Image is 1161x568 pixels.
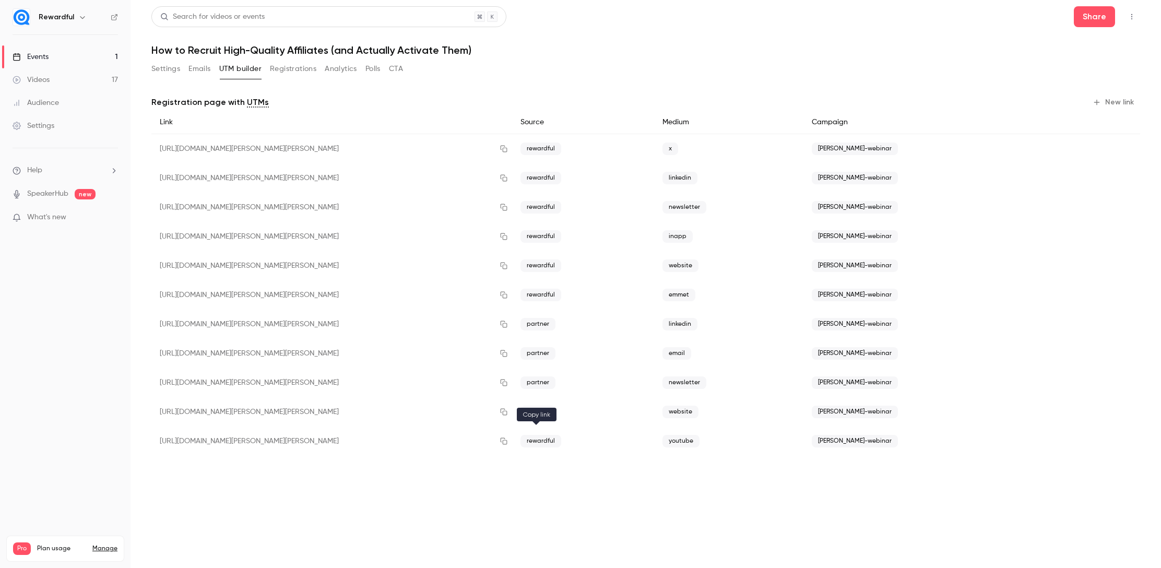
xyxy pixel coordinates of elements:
[151,310,512,339] div: [URL][DOMAIN_NAME][PERSON_NAME][PERSON_NAME]
[520,347,555,360] span: partner
[512,111,654,134] div: Source
[151,397,512,427] div: [URL][DOMAIN_NAME][PERSON_NAME][PERSON_NAME]
[39,12,74,22] h6: Rewardful
[1088,94,1140,111] button: New link
[160,11,265,22] div: Search for videos or events
[812,347,898,360] span: [PERSON_NAME]-webinar
[13,52,49,62] div: Events
[219,61,262,77] button: UTM builder
[520,230,561,243] span: rewardful
[803,111,1057,134] div: Campaign
[151,368,512,397] div: [URL][DOMAIN_NAME][PERSON_NAME][PERSON_NAME]
[662,376,706,389] span: newsletter
[654,111,803,134] div: Medium
[151,280,512,310] div: [URL][DOMAIN_NAME][PERSON_NAME][PERSON_NAME]
[662,347,691,360] span: email
[520,259,561,272] span: rewardful
[662,201,706,214] span: newsletter
[247,96,269,109] a: UTMs
[662,259,698,272] span: website
[151,251,512,280] div: [URL][DOMAIN_NAME][PERSON_NAME][PERSON_NAME]
[151,134,512,164] div: [URL][DOMAIN_NAME][PERSON_NAME][PERSON_NAME]
[37,545,86,553] span: Plan usage
[662,143,678,155] span: x
[75,189,96,199] span: new
[151,96,269,109] p: Registration page with
[1074,6,1115,27] button: Share
[662,289,695,301] span: emmet
[662,435,700,447] span: youtube
[520,406,555,418] span: partner
[13,121,54,131] div: Settings
[151,44,1140,56] h1: How to Recruit High-Quality Affiliates (and Actually Activate Them)
[365,61,381,77] button: Polls
[13,98,59,108] div: Audience
[151,61,180,77] button: Settings
[27,165,42,176] span: Help
[520,143,561,155] span: rewardful
[520,376,555,389] span: partner
[92,545,117,553] a: Manage
[520,318,555,330] span: partner
[520,289,561,301] span: rewardful
[151,111,512,134] div: Link
[520,201,561,214] span: rewardful
[812,201,898,214] span: [PERSON_NAME]-webinar
[13,542,31,555] span: Pro
[27,212,66,223] span: What's new
[520,172,561,184] span: rewardful
[151,222,512,251] div: [URL][DOMAIN_NAME][PERSON_NAME][PERSON_NAME]
[812,172,898,184] span: [PERSON_NAME]-webinar
[13,165,118,176] li: help-dropdown-opener
[151,193,512,222] div: [URL][DOMAIN_NAME][PERSON_NAME][PERSON_NAME]
[520,435,561,447] span: rewardful
[812,406,898,418] span: [PERSON_NAME]-webinar
[27,188,68,199] a: SpeakerHub
[662,406,698,418] span: website
[151,163,512,193] div: [URL][DOMAIN_NAME][PERSON_NAME][PERSON_NAME]
[812,289,898,301] span: [PERSON_NAME]-webinar
[13,75,50,85] div: Videos
[13,9,30,26] img: Rewardful
[812,435,898,447] span: [PERSON_NAME]-webinar
[188,61,210,77] button: Emails
[812,259,898,272] span: [PERSON_NAME]-webinar
[389,61,403,77] button: CTA
[325,61,357,77] button: Analytics
[662,172,697,184] span: linkedin
[812,230,898,243] span: [PERSON_NAME]-webinar
[151,427,512,456] div: [URL][DOMAIN_NAME][PERSON_NAME][PERSON_NAME]
[662,230,693,243] span: inapp
[151,339,512,368] div: [URL][DOMAIN_NAME][PERSON_NAME][PERSON_NAME]
[812,376,898,389] span: [PERSON_NAME]-webinar
[662,318,697,330] span: linkedin
[812,318,898,330] span: [PERSON_NAME]-webinar
[270,61,316,77] button: Registrations
[812,143,898,155] span: [PERSON_NAME]-webinar
[105,213,118,222] iframe: Noticeable Trigger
